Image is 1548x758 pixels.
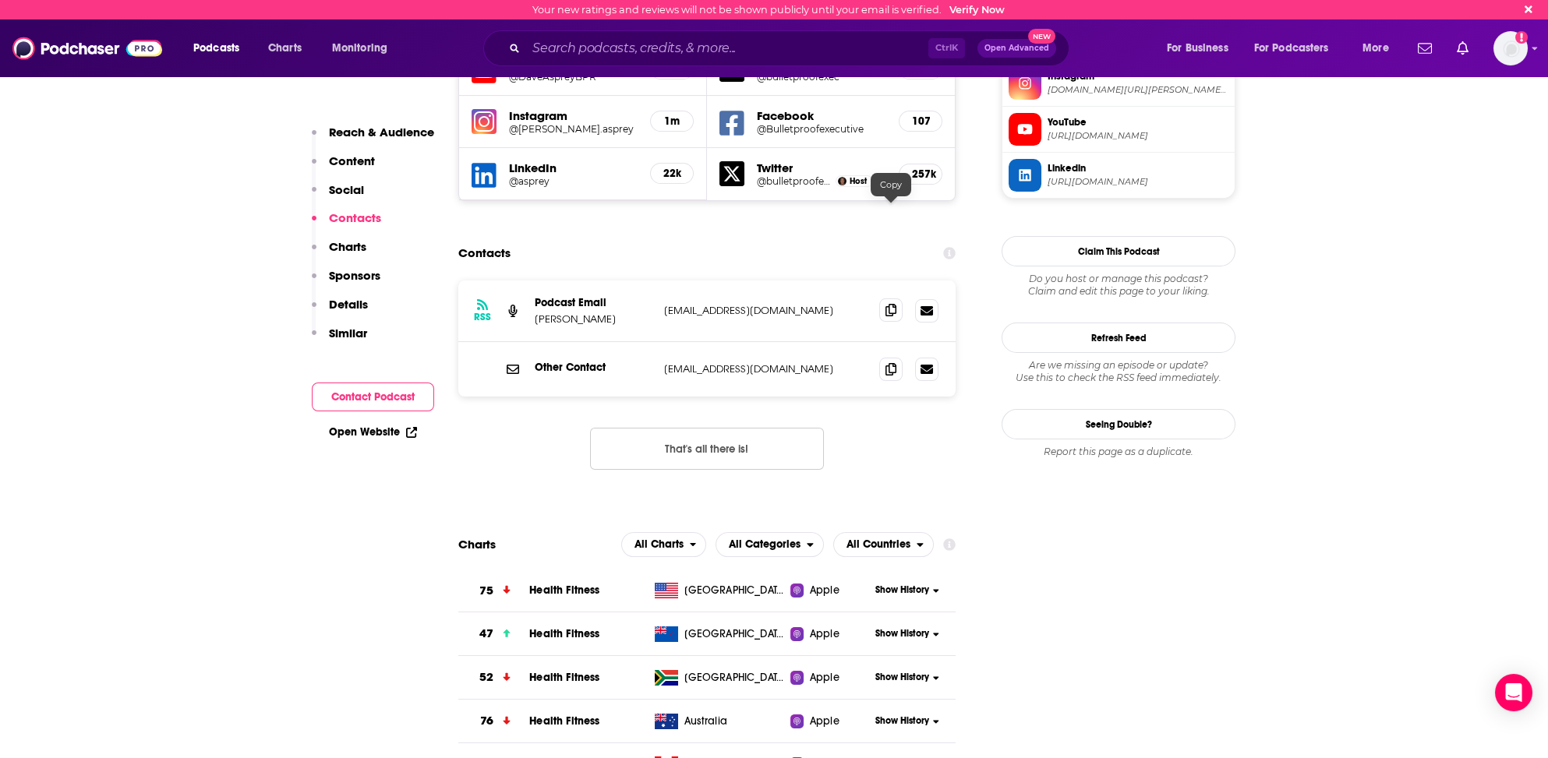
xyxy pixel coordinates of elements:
p: Social [329,182,364,197]
span: Apple [810,670,839,686]
h5: Twitter [757,160,886,175]
button: Show History [870,671,945,684]
p: Contacts [329,210,381,225]
span: Monitoring [332,37,387,59]
h5: @bulletproofexec [757,175,832,187]
button: Show History [870,714,945,728]
a: @Bulletproofexecutive [757,123,886,135]
svg: Email not verified [1515,31,1528,44]
span: Do you host or manage this podcast? [1002,273,1235,285]
button: open menu [833,532,934,557]
a: Apple [790,583,869,598]
a: Linkedin[URL][DOMAIN_NAME] [1009,159,1228,192]
a: Seeing Double? [1002,409,1235,439]
span: Logged in as BretAita [1493,31,1528,65]
span: All Categories [729,539,801,550]
a: Apple [790,626,869,642]
h5: LinkedIn [509,160,638,175]
p: [PERSON_NAME] [535,312,652,326]
span: https://www.youtube.com/@DaveAspreyBPR [1048,130,1228,142]
a: [GEOGRAPHIC_DATA] [649,670,791,686]
div: Open Intercom Messenger [1495,674,1532,711]
h3: 76 [480,712,493,730]
span: New [1028,29,1056,44]
span: For Podcasters [1254,37,1329,59]
h3: 52 [479,668,493,686]
button: Similar [312,326,367,354]
button: open menu [1244,36,1352,61]
button: Reach & Audience [312,125,434,153]
button: Show profile menu [1493,31,1528,65]
div: Search podcasts, credits, & more... [498,30,1084,66]
img: Podchaser - Follow, Share and Rate Podcasts [12,33,162,63]
h2: Charts [458,537,496,552]
div: Claim and edit this page to your liking. [1002,273,1235,298]
h5: 257k [912,167,929,181]
p: Content [329,153,375,168]
h5: 22k [663,167,680,180]
img: Dave Asprey [838,177,846,185]
span: Host [850,176,867,186]
p: Sponsors [329,268,380,283]
span: Australia [684,714,727,729]
button: Contacts [312,210,381,239]
img: iconImage [472,109,497,134]
h3: 47 [479,625,493,643]
a: Apple [790,714,869,729]
a: Charts [258,36,311,61]
h5: Facebook [757,108,886,123]
p: [EMAIL_ADDRESS][DOMAIN_NAME] [664,362,867,375]
span: Podcasts [193,37,239,59]
button: Sponsors [312,268,380,297]
a: @[PERSON_NAME].asprey [509,123,638,135]
p: Charts [329,239,366,254]
a: 76 [458,700,529,742]
button: Open AdvancedNew [977,39,1056,58]
h2: Categories [716,532,824,557]
a: Verify Now [949,4,1005,16]
button: open menu [321,36,408,61]
h5: Instagram [509,108,638,123]
span: South Africa [684,670,786,686]
p: [EMAIL_ADDRESS][DOMAIN_NAME] [664,304,867,317]
span: New Zealand [684,626,786,642]
img: User Profile [1493,31,1528,65]
a: [GEOGRAPHIC_DATA] [649,626,791,642]
a: Health Fitness [529,627,599,640]
button: Nothing here. [590,428,824,470]
button: open menu [182,36,260,61]
span: Ctrl K [928,38,965,58]
a: Show notifications dropdown [1412,35,1438,62]
span: All Countries [846,539,910,550]
span: Health Fitness [529,714,599,728]
button: Social [312,182,364,211]
h5: @asprey [509,175,638,187]
span: All Charts [634,539,684,550]
button: Show History [870,583,945,597]
button: Contact Podcast [312,383,434,411]
span: instagram.com/dave.asprey [1048,84,1228,96]
button: Content [312,153,375,182]
button: open menu [621,532,707,557]
span: Apple [810,714,839,729]
a: Health Fitness [529,671,599,684]
a: 75 [458,569,529,612]
a: Instagram[DOMAIN_NAME][URL][PERSON_NAME][DOMAIN_NAME] [1009,67,1228,100]
span: Open Advanced [984,44,1049,52]
input: Search podcasts, credits, & more... [526,36,928,61]
button: open menu [716,532,824,557]
a: Health Fitness [529,583,599,597]
div: Copy [871,173,911,196]
span: Charts [268,37,302,59]
h2: Platforms [621,532,707,557]
p: Other Contact [535,361,652,374]
a: YouTube[URL][DOMAIN_NAME] [1009,113,1228,146]
h5: 107 [912,115,929,128]
a: Show notifications dropdown [1451,35,1475,62]
button: Show History [870,627,945,640]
